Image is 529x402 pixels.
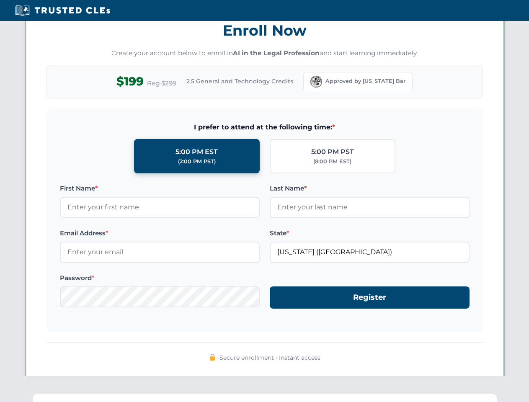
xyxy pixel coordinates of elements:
[270,242,470,263] input: Florida (FL)
[147,78,176,88] span: Reg $299
[270,228,470,238] label: State
[13,4,113,17] img: Trusted CLEs
[311,147,354,157] div: 5:00 PM PST
[270,286,470,309] button: Register
[175,147,218,157] div: 5:00 PM EST
[60,197,260,218] input: Enter your first name
[219,353,320,362] span: Secure enrollment • Instant access
[60,242,260,263] input: Enter your email
[60,273,260,283] label: Password
[60,228,260,238] label: Email Address
[310,76,322,88] img: Florida Bar
[233,49,320,57] strong: AI in the Legal Profession
[46,17,483,44] h3: Enroll Now
[178,157,216,166] div: (2:00 PM PST)
[325,77,405,85] span: Approved by [US_STATE] Bar
[60,183,260,193] label: First Name
[186,77,293,86] span: 2.5 General and Technology Credits
[60,122,470,133] span: I prefer to attend at the following time:
[209,354,216,361] img: 🔒
[313,157,351,166] div: (8:00 PM EST)
[270,197,470,218] input: Enter your last name
[116,72,144,91] span: $199
[46,49,483,58] p: Create your account below to enroll in and start learning immediately.
[270,183,470,193] label: Last Name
